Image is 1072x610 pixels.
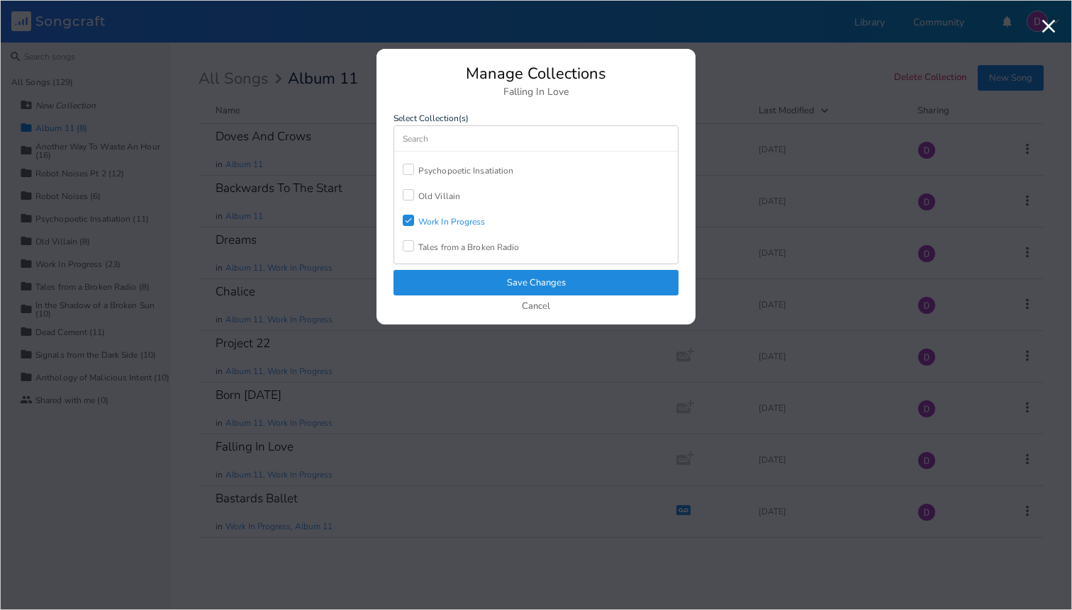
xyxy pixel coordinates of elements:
[393,87,679,97] div: Falling In Love
[393,114,679,123] label: Select Collection(s)
[418,218,486,226] div: Work In Progress
[393,66,679,81] div: Manage Collections
[522,301,550,313] button: Cancel
[393,270,679,295] button: Save Changes
[418,192,460,200] div: Old Villain
[394,126,678,152] input: Search
[418,243,520,252] div: Tales from a Broken Radio
[418,166,513,175] div: Psychopoetic Insatiation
